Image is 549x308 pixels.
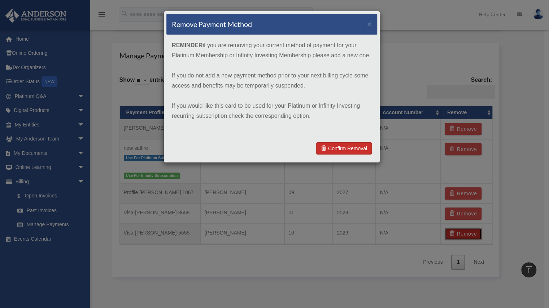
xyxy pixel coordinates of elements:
[172,101,372,121] p: If you would like this card to be used for your Platinum or Infinity Investing recurring subscrip...
[172,42,202,48] strong: REMINDER
[367,20,372,28] button: ×
[166,35,377,137] div: if you are removing your current method of payment for your Platinum Membership or Infinity Inves...
[316,142,372,155] a: Confirm Removal
[172,19,252,29] h4: Remove Payment Method
[172,71,372,91] p: If you do not add a new payment method prior to your next billing cycle some access and benefits ...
